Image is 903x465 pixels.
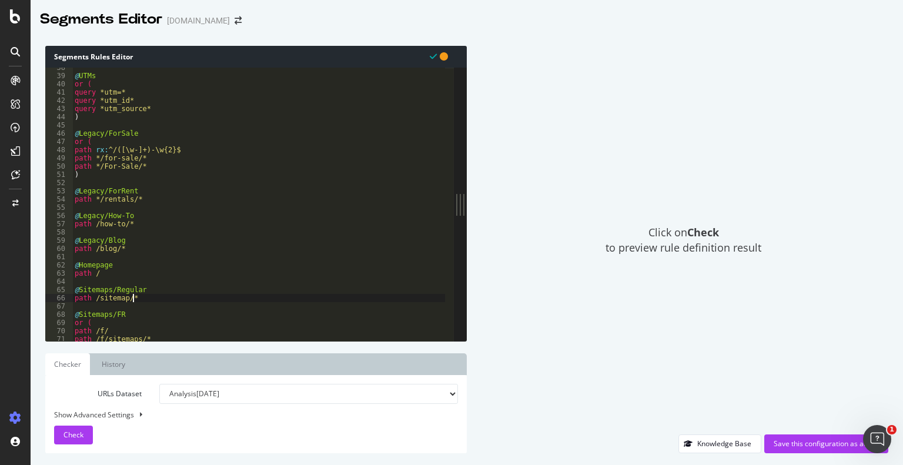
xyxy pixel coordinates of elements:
[54,426,93,444] button: Check
[887,425,897,434] span: 1
[45,228,73,236] div: 58
[40,9,162,29] div: Segments Editor
[45,294,73,302] div: 66
[235,16,242,25] div: arrow-right-arrow-left
[45,179,73,187] div: 52
[45,236,73,245] div: 59
[45,96,73,105] div: 42
[45,138,73,146] div: 47
[167,15,230,26] div: [DOMAIN_NAME]
[863,425,891,453] iframe: Intercom live chat
[45,46,467,68] div: Segments Rules Editor
[687,225,719,239] strong: Check
[45,195,73,203] div: 54
[45,310,73,319] div: 68
[45,162,73,170] div: 50
[45,105,73,113] div: 43
[45,113,73,121] div: 44
[45,187,73,195] div: 53
[45,261,73,269] div: 62
[678,439,761,449] a: Knowledge Base
[764,434,888,453] button: Save this configuration as active
[45,384,150,404] label: URLs Dataset
[45,327,73,335] div: 70
[45,245,73,253] div: 60
[45,203,73,212] div: 55
[678,434,761,453] button: Knowledge Base
[45,277,73,286] div: 64
[45,269,73,277] div: 63
[45,88,73,96] div: 41
[45,121,73,129] div: 45
[45,129,73,138] div: 46
[697,439,751,449] div: Knowledge Base
[45,72,73,80] div: 39
[606,225,761,255] span: Click on to preview rule definition result
[440,51,448,62] span: You have unsaved modifications
[45,212,73,220] div: 56
[45,353,90,375] a: Checker
[774,439,879,449] div: Save this configuration as active
[45,220,73,228] div: 57
[45,80,73,88] div: 40
[45,146,73,154] div: 48
[45,286,73,294] div: 65
[93,353,134,375] a: History
[45,154,73,162] div: 49
[45,170,73,179] div: 51
[45,302,73,310] div: 67
[63,430,83,440] span: Check
[45,410,449,420] div: Show Advanced Settings
[45,63,73,72] div: 38
[45,319,73,327] div: 69
[430,51,437,62] span: Syntax is valid
[45,335,73,343] div: 71
[45,253,73,261] div: 61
